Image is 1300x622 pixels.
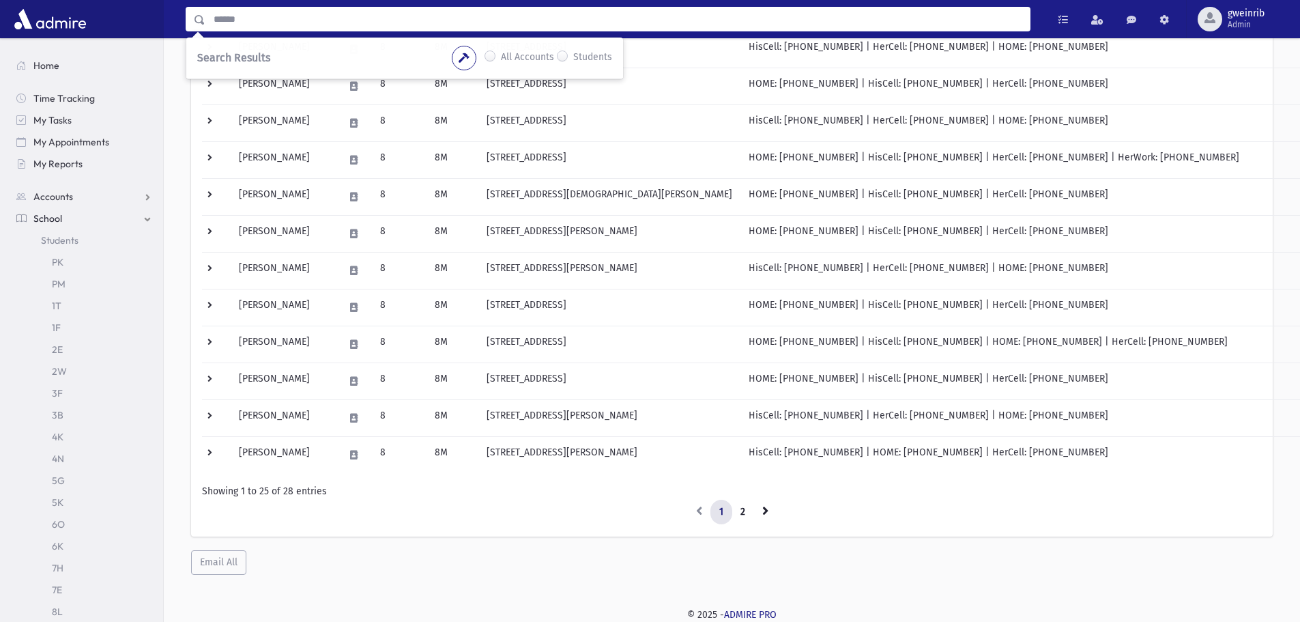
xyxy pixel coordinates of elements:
[478,179,740,216] td: [STREET_ADDRESS][DEMOGRAPHIC_DATA][PERSON_NAME]
[231,179,336,216] td: [PERSON_NAME]
[186,608,1278,622] div: © 2025 -
[478,289,740,326] td: [STREET_ADDRESS]
[5,448,163,470] a: 4N
[5,579,163,601] a: 7E
[5,186,163,208] a: Accounts
[5,153,163,175] a: My Reports
[724,609,777,621] a: ADMIRE PRO
[5,557,163,579] a: 7H
[231,216,336,253] td: [PERSON_NAME]
[5,229,163,251] a: Students
[5,535,163,557] a: 6K
[478,400,740,437] td: [STREET_ADDRESS][PERSON_NAME]
[5,208,163,229] a: School
[33,190,73,203] span: Accounts
[372,179,427,216] td: 8
[478,142,740,179] td: [STREET_ADDRESS]
[372,216,427,253] td: 8
[427,68,478,105] td: 8M
[231,289,336,326] td: [PERSON_NAME]
[427,216,478,253] td: 8M
[478,363,740,400] td: [STREET_ADDRESS]
[5,273,163,295] a: PM
[427,179,478,216] td: 8M
[205,7,1030,31] input: Search
[372,289,427,326] td: 8
[478,216,740,253] td: [STREET_ADDRESS][PERSON_NAME]
[5,361,163,382] a: 2W
[372,363,427,400] td: 8
[478,437,740,474] td: [STREET_ADDRESS][PERSON_NAME]
[573,50,612,66] label: Students
[231,437,336,474] td: [PERSON_NAME]
[478,326,740,363] td: [STREET_ADDRESS]
[33,114,72,126] span: My Tasks
[33,158,83,170] span: My Reports
[427,326,478,363] td: 8M
[197,51,270,64] span: Search Results
[501,50,554,66] label: All Accounts
[427,400,478,437] td: 8M
[1228,8,1265,19] span: gweinrib
[5,339,163,361] a: 2E
[5,492,163,513] a: 5K
[231,68,336,105] td: [PERSON_NAME]
[372,68,427,105] td: 8
[427,105,478,142] td: 8M
[5,404,163,426] a: 3B
[5,55,163,76] a: Home
[202,484,1262,498] div: Showing 1 to 25 of 28 entries
[427,363,478,400] td: 8M
[372,105,427,142] td: 8
[5,251,163,273] a: PK
[710,500,732,524] a: 1
[478,68,740,105] td: [STREET_ADDRESS]
[427,253,478,289] td: 8M
[5,470,163,492] a: 5G
[5,317,163,339] a: 1F
[231,326,336,363] td: [PERSON_NAME]
[5,87,163,109] a: Time Tracking
[41,234,78,246] span: Students
[732,500,754,524] a: 2
[5,382,163,404] a: 3F
[231,142,336,179] td: [PERSON_NAME]
[5,295,163,317] a: 1T
[5,513,163,535] a: 6O
[231,105,336,142] td: [PERSON_NAME]
[231,363,336,400] td: [PERSON_NAME]
[478,253,740,289] td: [STREET_ADDRESS][PERSON_NAME]
[372,253,427,289] td: 8
[427,289,478,326] td: 8M
[231,253,336,289] td: [PERSON_NAME]
[427,437,478,474] td: 8M
[1228,19,1265,30] span: Admin
[372,326,427,363] td: 8
[372,400,427,437] td: 8
[5,131,163,153] a: My Appointments
[33,212,62,225] span: School
[372,437,427,474] td: 8
[33,136,109,148] span: My Appointments
[33,59,59,72] span: Home
[11,5,89,33] img: AdmirePro
[427,142,478,179] td: 8M
[372,142,427,179] td: 8
[33,92,95,104] span: Time Tracking
[5,109,163,131] a: My Tasks
[5,426,163,448] a: 4K
[231,400,336,437] td: [PERSON_NAME]
[191,550,246,575] button: Email All
[478,105,740,142] td: [STREET_ADDRESS]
